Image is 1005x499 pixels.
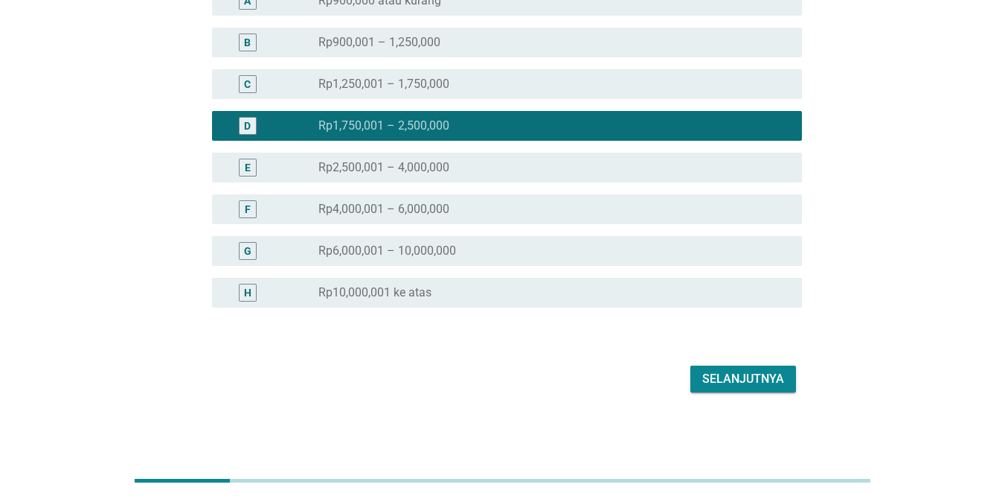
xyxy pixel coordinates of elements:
[318,160,449,175] label: Rp2,500,001 – 4,000,000
[244,285,251,300] div: H
[690,366,796,392] button: Selanjutnya
[244,243,251,258] div: G
[318,35,440,50] label: Rp900,001 – 1,250,000
[245,201,251,217] div: F
[318,285,431,300] label: Rp10,000,001 ke atas
[244,118,251,133] div: D
[244,76,251,92] div: C
[318,77,449,92] label: Rp1,250,001 – 1,750,000
[245,159,251,175] div: E
[318,202,449,217] label: Rp4,000,001 – 6,000,000
[244,34,251,50] div: B
[702,370,784,388] div: Selanjutnya
[318,244,456,258] label: Rp6,000,001 – 10,000,000
[318,118,449,133] label: Rp1,750,001 – 2,500,000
